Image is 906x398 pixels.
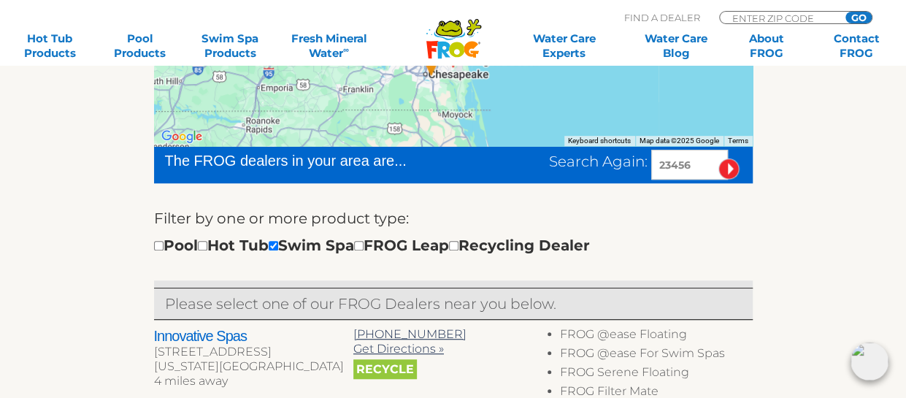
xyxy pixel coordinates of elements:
sup: ∞ [343,45,349,55]
li: FROG @ease For Swim Spas [560,346,752,365]
a: ContactFROG [821,31,891,61]
div: [US_STATE][GEOGRAPHIC_DATA] [154,359,353,374]
a: Hot TubProducts [15,31,85,61]
li: FROG Serene Floating [560,365,752,384]
div: [STREET_ADDRESS] [154,345,353,359]
p: Find A Dealer [624,11,700,24]
li: FROG @ease Floating [560,327,752,346]
input: GO [845,12,872,23]
a: Fresh MineralWater∞ [285,31,373,61]
a: Terms (opens in new tab) [728,137,748,145]
a: [PHONE_NUMBER] [353,327,467,341]
div: The FROG dealers in your area are... [165,150,459,172]
span: Map data ©2025 Google [640,137,719,145]
span: 4 miles away [154,374,228,388]
a: AboutFROG [731,31,801,61]
a: PoolProducts [105,31,175,61]
a: Get Directions » [353,342,444,356]
img: openIcon [851,342,888,380]
img: Google [158,127,206,146]
div: Pool Hot Tub Swim Spa FROG Leap Recycling Dealer [154,234,590,257]
input: Submit [718,158,740,180]
input: Zip Code Form [731,12,829,24]
a: Water CareBlog [641,31,711,61]
button: Keyboard shortcuts [568,136,631,146]
a: Swim SpaProducts [195,31,265,61]
a: Water CareExperts [507,31,621,61]
p: Please select one of our FROG Dealers near you below. [165,292,742,315]
span: Search Again: [549,153,648,170]
a: Open this area in Google Maps (opens a new window) [158,127,206,146]
span: Recycle [353,359,417,379]
h2: Innovative Spas [154,327,353,345]
label: Filter by one or more product type: [154,207,409,230]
